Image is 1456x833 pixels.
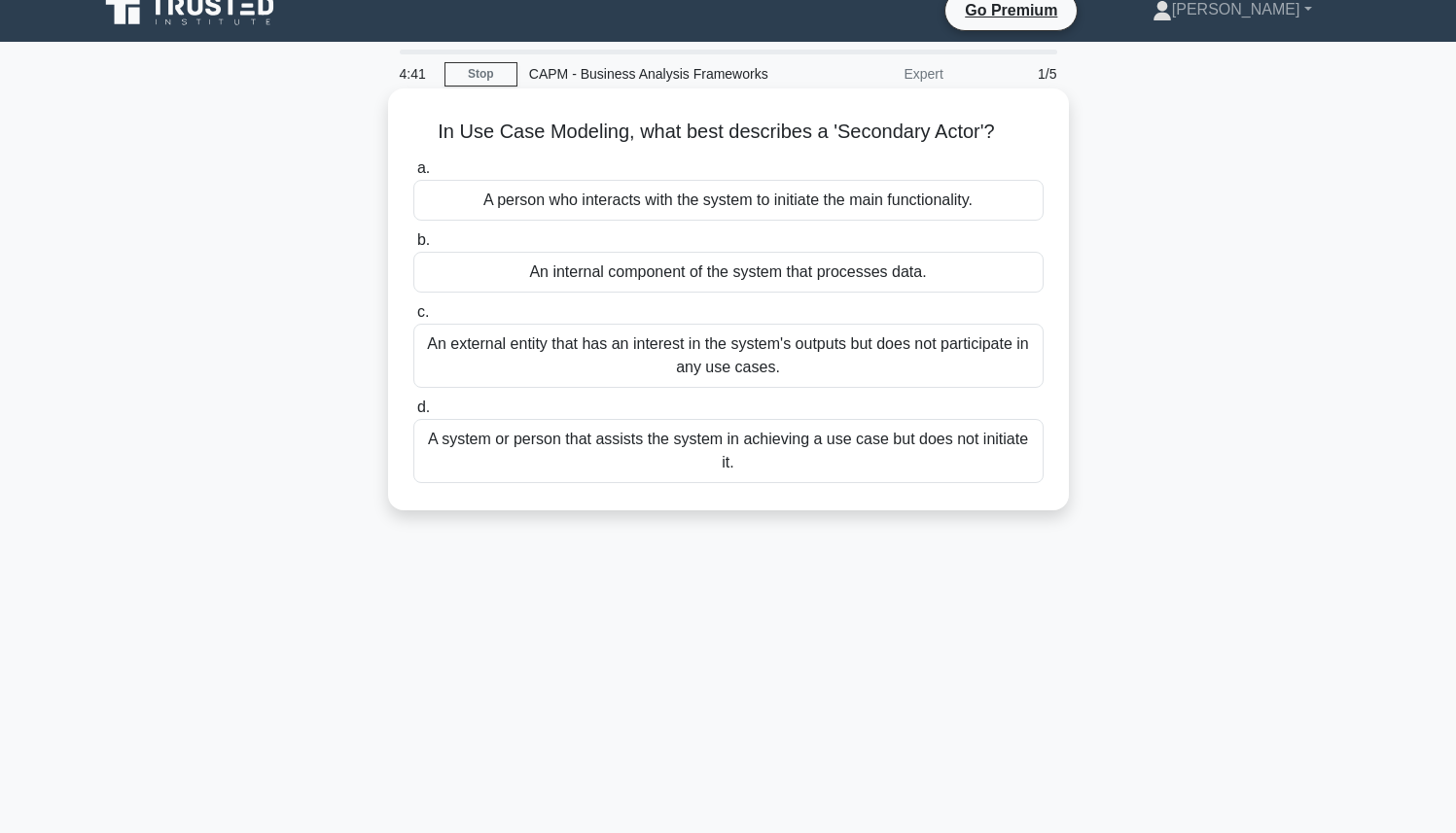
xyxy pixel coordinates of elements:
span: d. [417,399,430,415]
div: 1/5 [955,54,1069,93]
div: A person who interacts with the system to initiate the main functionality. [413,180,1044,221]
div: An internal component of the system that processes data. [413,252,1044,293]
div: A system or person that assists the system in achieving a use case but does not initiate it. [413,419,1044,483]
div: Expert [785,54,955,93]
span: c. [417,303,429,320]
a: Stop [444,62,517,87]
div: An external entity that has an interest in the system's outputs but does not participate in any u... [413,324,1044,388]
h5: In Use Case Modeling, what best describes a 'Secondary Actor'? [411,120,1046,145]
div: 4:41 [388,54,444,93]
span: a. [417,159,430,176]
div: CAPM - Business Analysis Frameworks [517,54,785,93]
span: b. [417,231,430,248]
